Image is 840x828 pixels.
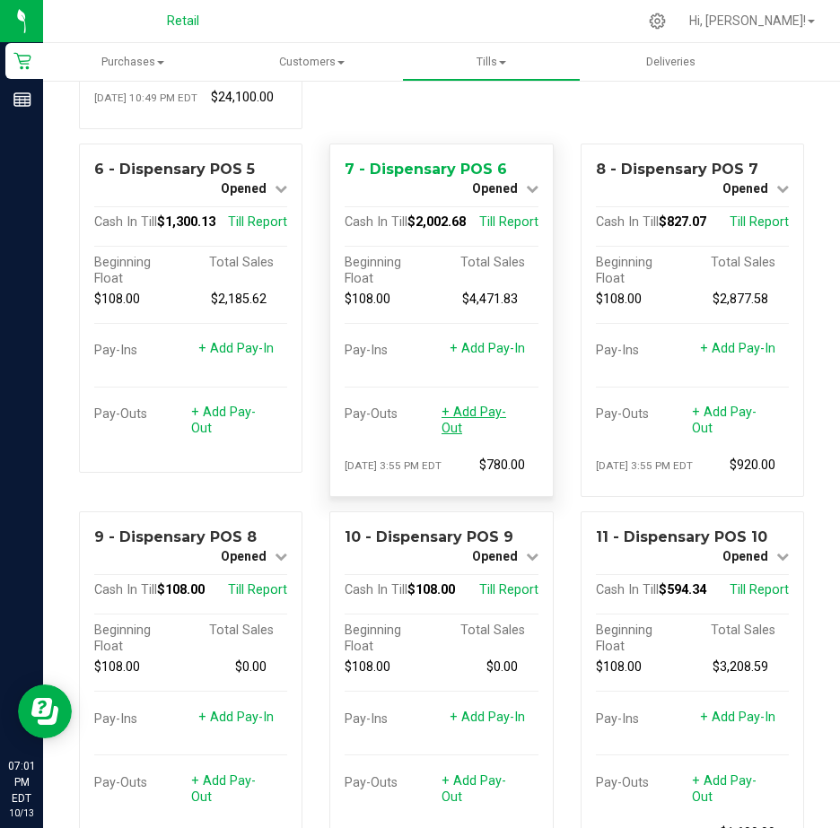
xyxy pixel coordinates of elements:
[235,659,267,675] span: $0.00
[596,623,693,655] div: Beginning Float
[450,710,525,725] a: + Add Pay-In
[43,54,223,70] span: Purchases
[191,773,256,805] a: + Add Pay-Out
[486,659,518,675] span: $0.00
[94,214,157,230] span: Cash In Till
[43,43,223,81] a: Purchases
[8,806,35,820] p: 10/13
[713,292,768,307] span: $2,877.58
[18,684,72,738] iframe: Resource center
[442,405,506,436] a: + Add Pay-Out
[198,710,274,725] a: + Add Pay-In
[472,549,518,563] span: Opened
[596,406,693,423] div: Pay-Outs
[596,214,659,230] span: Cash In Till
[730,458,775,473] span: $920.00
[689,13,806,28] span: Hi, [PERSON_NAME]!
[94,161,255,178] span: 6 - Dispensary POS 5
[713,659,768,675] span: $3,208.59
[472,181,518,196] span: Opened
[462,292,518,307] span: $4,471.83
[722,181,768,196] span: Opened
[191,623,288,639] div: Total Sales
[345,459,442,472] span: [DATE] 3:55 PM EDT
[596,459,693,472] span: [DATE] 3:55 PM EDT
[479,582,538,597] a: Till Report
[94,623,191,655] div: Beginning Float
[450,341,525,356] a: + Add Pay-In
[228,582,287,597] a: Till Report
[402,43,582,81] a: Tills
[211,90,274,105] span: $24,100.00
[157,214,215,230] span: $1,300.13
[94,659,140,675] span: $108.00
[13,91,31,109] inline-svg: Reports
[221,549,267,563] span: Opened
[646,13,669,30] div: Manage settings
[596,659,642,675] span: $108.00
[94,255,191,287] div: Beginning Float
[722,549,768,563] span: Opened
[345,161,507,178] span: 7 - Dispensary POS 6
[596,343,693,359] div: Pay-Ins
[403,54,581,70] span: Tills
[191,405,256,436] a: + Add Pay-Out
[94,711,191,728] div: Pay-Ins
[407,582,455,597] span: $108.00
[345,528,513,545] span: 10 - Dispensary POS 9
[596,528,767,545] span: 11 - Dispensary POS 10
[94,292,140,307] span: $108.00
[581,43,760,81] a: Deliveries
[94,343,191,359] div: Pay-Ins
[94,582,157,597] span: Cash In Till
[596,161,758,178] span: 8 - Dispensary POS 7
[692,255,789,271] div: Total Sales
[692,623,789,639] div: Total Sales
[442,623,538,639] div: Total Sales
[345,711,442,728] div: Pay-Ins
[345,623,442,655] div: Beginning Float
[94,92,197,104] span: [DATE] 10:49 PM EDT
[596,582,659,597] span: Cash In Till
[345,406,442,423] div: Pay-Outs
[345,659,390,675] span: $108.00
[223,43,402,81] a: Customers
[94,528,257,545] span: 9 - Dispensary POS 8
[659,214,706,230] span: $827.07
[345,292,390,307] span: $108.00
[692,773,757,805] a: + Add Pay-Out
[659,582,706,597] span: $594.34
[442,773,506,805] a: + Add Pay-Out
[730,214,789,230] a: Till Report
[596,711,693,728] div: Pay-Ins
[94,775,191,791] div: Pay-Outs
[228,214,287,230] a: Till Report
[700,710,775,725] a: + Add Pay-In
[622,54,720,70] span: Deliveries
[479,214,538,230] a: Till Report
[730,582,789,597] a: Till Report
[407,214,466,230] span: $2,002.68
[345,214,407,230] span: Cash In Till
[596,775,693,791] div: Pay-Outs
[223,54,401,70] span: Customers
[596,255,693,287] div: Beginning Float
[700,341,775,356] a: + Add Pay-In
[345,255,442,287] div: Beginning Float
[157,582,205,597] span: $108.00
[13,52,31,70] inline-svg: Retail
[211,292,267,307] span: $2,185.62
[167,13,199,29] span: Retail
[8,758,35,806] p: 07:01 PM EDT
[479,458,525,473] span: $780.00
[692,405,757,436] a: + Add Pay-Out
[442,255,538,271] div: Total Sales
[596,292,642,307] span: $108.00
[94,406,191,423] div: Pay-Outs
